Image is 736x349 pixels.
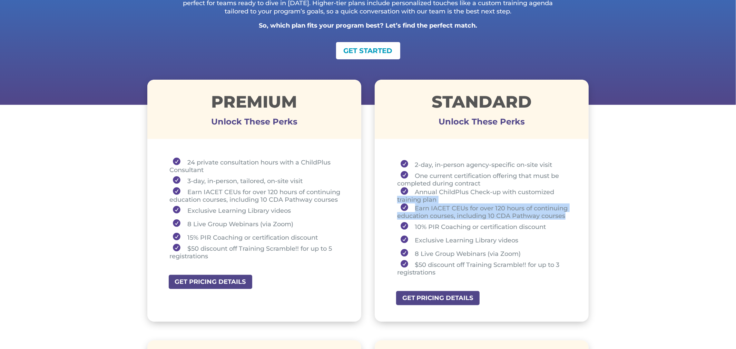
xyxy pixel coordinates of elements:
a: GET PRICING DETAILS [395,290,480,306]
li: Earn IACET CEUs for over 120 hours of continuing education courses, including 10 CDA Pathway courses [170,187,344,203]
h1: STANDARD [375,93,589,113]
li: 15% PIR Coaching or certification discount [170,230,344,244]
li: 10% PIR Coaching or certification discount [397,220,572,233]
li: 3-day, in-person, tailored, on-site visit [170,174,344,187]
li: 8 Live Group Webinars (via Zoom) [397,247,572,260]
li: Annual ChildPlus Check-up with customized training plan [397,187,572,203]
li: Exclusive Learning Library videos [170,203,344,217]
h3: Unlock These Perks [147,122,362,125]
li: One current certification offering that must be completed during contract [397,171,572,187]
li: 24 private consultation hours with a ChildPlus Consultant [170,158,344,174]
h3: Unlock These Perks [375,122,589,125]
li: $50 discount off Training Scramble!! for up to 5 registrations [170,244,344,260]
li: 8 Live Group Webinars (via Zoom) [170,217,344,230]
strong: So, which plan fits your program best? Let’s find the perfect match. [259,22,477,29]
li: Earn IACET CEUs for over 120 hours of continuing education courses, including 10 CDA Pathway courses [397,203,572,220]
h1: Premium [147,93,362,113]
li: 2-day, in-person agency-specific on-site visit [397,158,572,171]
li: Exclusive Learning Library videos [397,233,572,247]
a: GET STARTED [336,42,400,59]
li: $50 discount off Training Scramble!! for up to 3 registrations [397,260,572,276]
a: GET PRICING DETAILS [168,274,253,290]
